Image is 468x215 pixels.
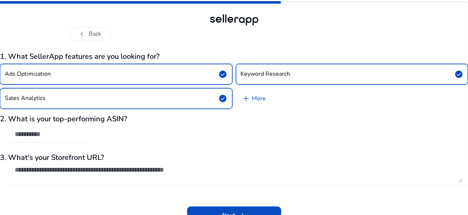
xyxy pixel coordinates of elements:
[236,88,272,109] a: More
[5,95,46,102] h4: Sales Analytics
[454,70,463,79] span: check_circle
[78,29,87,38] span: chevron_left
[242,94,251,103] span: add
[69,27,111,40] button: chevron_leftBack
[219,94,228,103] span: check_circle
[5,71,51,78] h4: Ads Optimization
[219,70,228,79] span: check_circle
[241,71,290,78] h4: Keyword Research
